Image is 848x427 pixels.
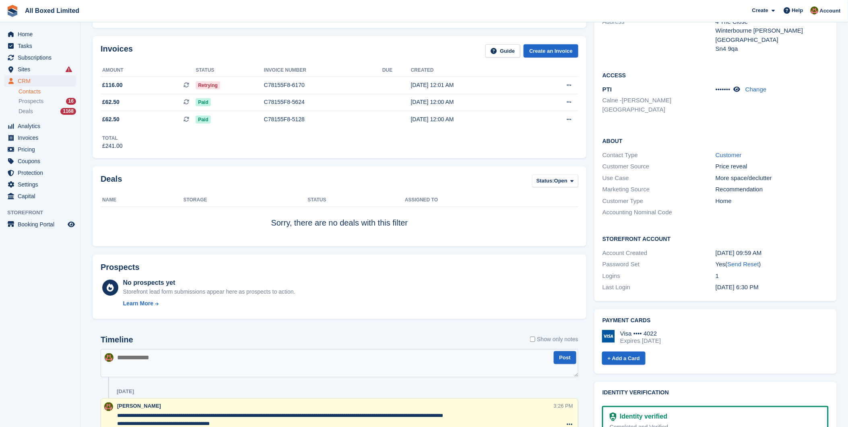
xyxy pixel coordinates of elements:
span: Deals [19,108,33,115]
a: menu [4,120,76,132]
th: Status [308,194,405,207]
div: Logins [602,272,716,281]
span: Analytics [18,120,66,132]
span: Create [752,6,768,15]
span: Pricing [18,144,66,155]
span: Invoices [18,132,66,143]
a: menu [4,191,76,202]
th: Name [101,194,184,207]
div: 3:26 PM [554,402,573,410]
div: Contact Type [602,151,716,160]
span: Paid [196,116,210,124]
div: Last Login [602,283,716,292]
a: Send Reset [728,261,759,267]
span: Prospects [19,97,43,105]
i: Smart entry sync failures have occurred [66,66,72,73]
a: Learn More [123,299,295,308]
button: Post [554,351,576,365]
a: Preview store [66,220,76,229]
div: Account Created [602,249,716,258]
div: [DATE] 12:00 AM [411,98,531,106]
h2: Access [602,71,829,79]
span: Retrying [196,81,220,89]
span: Status: [536,177,554,185]
div: Home [716,197,829,206]
span: Home [18,29,66,40]
a: Change [745,86,767,93]
th: Amount [101,64,196,77]
a: + Add a Card [602,352,646,365]
a: menu [4,179,76,190]
div: No prospects yet [123,278,295,288]
div: 4 The Close [716,17,829,27]
li: Calne -[PERSON_NAME][GEOGRAPHIC_DATA] [602,96,716,114]
span: Open [554,177,567,185]
div: Password Set [602,260,716,269]
span: £62.50 [102,98,120,106]
a: Create an Invoice [524,44,578,58]
div: Marketing Source [602,185,716,194]
span: Tasks [18,40,66,52]
a: menu [4,167,76,178]
th: Due [382,64,411,77]
div: Total [102,135,123,142]
div: Price reveal [716,162,829,171]
span: £62.50 [102,115,120,124]
span: Account [820,7,841,15]
img: stora-icon-8386f47178a22dfd0bd8f6a31ec36ba5ce8667c1dd55bd0f319d3a0aa187defe.svg [6,5,19,17]
div: 1 [716,272,829,281]
div: [DATE] 12:00 AM [411,115,531,124]
img: Sharon Hawkins [811,6,819,15]
th: Status [196,64,264,77]
div: [DATE] 12:01 AM [411,81,531,89]
span: ••••••• [716,86,730,93]
div: C78155F8-5128 [264,115,382,124]
span: Coupons [18,155,66,167]
input: Show only notes [530,335,535,344]
div: C78155F8-6170 [264,81,382,89]
button: Status: Open [532,174,578,188]
a: menu [4,64,76,75]
a: menu [4,132,76,143]
div: C78155F8-5624 [264,98,382,106]
span: Storefront [7,209,80,217]
div: Learn More [123,299,153,308]
img: Identity Verification Ready [610,412,617,421]
a: Prospects 16 [19,97,76,106]
a: Customer [716,151,742,158]
a: menu [4,40,76,52]
a: menu [4,155,76,167]
img: Visa Logo [602,330,615,343]
div: Sn4 9qa [716,44,829,54]
a: All Boxed Limited [22,4,83,17]
th: Invoice number [264,64,382,77]
time: 2025-06-26 17:30:27 UTC [716,284,759,290]
h2: Storefront Account [602,234,829,243]
img: Sharon Hawkins [105,353,113,362]
div: [DATE] 09:59 AM [716,249,829,258]
div: Identity verified [617,412,667,422]
div: [DATE] [117,389,134,395]
h2: About [602,137,829,145]
span: Subscriptions [18,52,66,63]
img: Sharon Hawkins [104,402,113,411]
a: Contacts [19,88,76,95]
div: Use Case [602,174,716,183]
div: Storefront lead form submissions appear here as prospects to action. [123,288,295,296]
div: Customer Source [602,162,716,171]
a: Deals 1168 [19,107,76,116]
h2: Identity verification [602,390,829,396]
h2: Timeline [101,335,133,344]
h2: Prospects [101,263,140,272]
a: menu [4,75,76,87]
a: Guide [485,44,521,58]
span: Settings [18,179,66,190]
div: 16 [66,98,76,105]
div: 1168 [60,108,76,115]
span: [PERSON_NAME] [117,403,161,409]
span: Help [792,6,803,15]
span: £116.00 [102,81,123,89]
a: menu [4,29,76,40]
th: Assigned to [405,194,578,207]
div: Address [602,17,716,54]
